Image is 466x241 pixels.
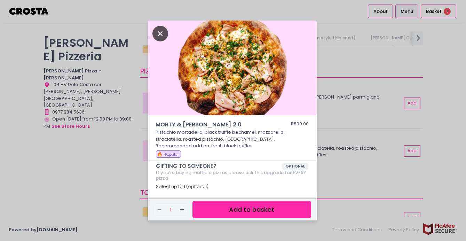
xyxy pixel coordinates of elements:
span: Popular [165,152,179,157]
span: 🔥 [157,151,163,157]
button: Close [152,30,168,37]
span: MORTY & [PERSON_NAME] 2.0 [156,120,270,129]
div: + ₱10.00 [287,189,308,203]
div: ₱800.00 [291,120,309,129]
img: MORTY & ELLA 2.0 [148,21,317,115]
div: If you're buying multiple pizzas please tick this upgrade for EVERY pizza [156,170,308,181]
button: Add to basket [192,201,311,218]
span: OPTIONAL [282,163,308,170]
span: GIFTING TO SOMEONE? [156,163,282,169]
p: Pistachio mortadella, black truffle bechamel, mozzarella, straciatella, roasted pistachio, [GEOGR... [156,129,309,149]
span: Select up to 1 (optional) [156,184,208,189]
